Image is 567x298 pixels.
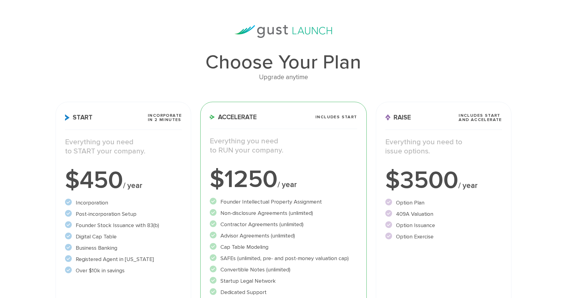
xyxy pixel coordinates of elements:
li: Option Issuance [385,221,502,230]
img: Start Icon X2 [65,114,70,121]
p: Everything you need to RUN your company. [210,137,357,155]
img: gust-launch-logos.svg [234,25,332,38]
li: Non-disclosure Agreements (unlimited) [210,209,357,217]
div: Upgrade anytime [56,72,511,83]
span: Incorporate in 2 Minutes [148,113,182,122]
li: Founder Intellectual Property Assignment [210,198,357,206]
li: Cap Table Modeling [210,243,357,251]
p: Everything you need to START your company. [65,138,182,156]
li: Digital Cap Table [65,233,182,241]
li: Post-incorporation Setup [65,210,182,218]
span: Includes START [315,115,357,119]
span: / year [458,181,478,190]
span: Includes START and ACCELERATE [459,113,502,122]
img: Raise Icon [385,114,391,121]
div: $3500 [385,168,502,193]
span: / year [123,181,142,190]
li: Startup Legal Network [210,277,357,285]
li: Dedicated Support [210,288,357,296]
li: Over $10k in savings [65,267,182,275]
div: $1250 [210,167,357,192]
div: $450 [65,168,182,193]
li: Option Exercise [385,233,502,241]
img: Accelerate Icon [210,115,215,120]
li: Option Plan [385,199,502,207]
span: Raise [385,114,411,121]
li: Advisor Agreements (unlimited) [210,232,357,240]
li: Business Banking [65,244,182,252]
span: Start [65,114,93,121]
li: Convertible Notes (unlimited) [210,266,357,274]
h1: Choose Your Plan [56,53,511,72]
span: / year [278,180,297,189]
p: Everything you need to issue options. [385,138,502,156]
li: 409A Valuation [385,210,502,218]
li: Founder Stock Issuance with 83(b) [65,221,182,230]
span: Accelerate [210,114,257,120]
li: Registered Agent in [US_STATE] [65,255,182,263]
li: Incorporation [65,199,182,207]
li: Contractor Agreements (unlimited) [210,220,357,229]
li: SAFEs (unlimited, pre- and post-money valuation cap) [210,254,357,263]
